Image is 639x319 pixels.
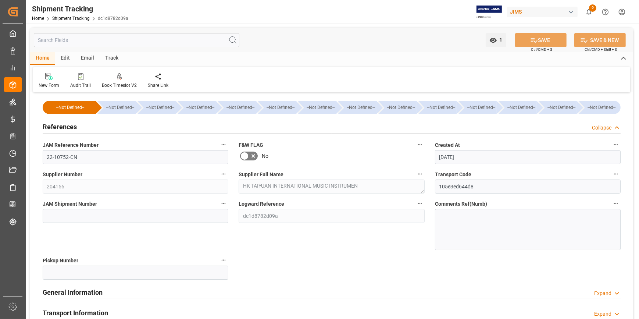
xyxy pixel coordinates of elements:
[507,5,581,19] button: JIMS
[466,101,497,114] div: --Not Defined--
[426,101,457,114] div: --Not Defined--
[581,4,597,20] button: show 9 new notifications
[43,122,77,132] h2: References
[32,16,44,21] a: Home
[611,169,621,179] button: Transport Code
[239,171,283,178] span: Supplier Full Name
[219,255,228,265] button: Pickup Number
[597,4,614,20] button: Help Center
[458,101,497,114] div: --Not Defined--
[239,200,284,208] span: Logward Reference
[258,101,296,114] div: --Not Defined--
[43,257,78,265] span: Pickup Number
[378,101,417,114] div: --Not Defined--
[100,52,124,65] div: Track
[34,33,239,47] input: Search Fields
[219,199,228,208] button: JAM Shipment Number
[138,101,176,114] div: --Not Defined--
[55,52,75,65] div: Edit
[39,82,59,89] div: New Form
[262,152,268,160] span: No
[507,7,578,17] div: JIMS
[415,140,425,149] button: F&W FLAG
[574,33,626,47] button: SAVE & NEW
[102,82,137,89] div: Book Timeslot V2
[265,101,296,114] div: --Not Defined--
[594,310,611,318] div: Expand
[476,6,502,18] img: Exertis%20JAM%20-%20Email%20Logo.jpg_1722504956.jpg
[497,37,503,43] span: 1
[345,101,376,114] div: --Not Defined--
[43,200,97,208] span: JAM Shipment Number
[305,101,336,114] div: --Not Defined--
[32,3,128,14] div: Shipment Tracking
[585,47,617,52] span: Ctrl/CMD + Shift + S
[105,101,136,114] div: --Not Defined--
[43,141,99,149] span: JAM Reference Number
[415,199,425,208] button: Logward Reference
[43,287,103,297] h2: General Information
[75,52,100,65] div: Email
[43,171,82,178] span: Supplier Number
[386,101,417,114] div: --Not Defined--
[435,171,471,178] span: Transport Code
[97,101,136,114] div: --Not Defined--
[148,82,168,89] div: Share Link
[219,140,228,149] button: JAM Reference Number
[506,101,537,114] div: --Not Defined--
[298,101,336,114] div: --Not Defined--
[435,150,621,164] input: DD-MM-YYYY
[225,101,256,114] div: --Not Defined--
[586,101,617,114] div: --Not Defined--
[486,33,506,47] button: open menu
[338,101,376,114] div: --Not Defined--
[546,101,577,114] div: --Not Defined--
[594,290,611,297] div: Expand
[43,101,96,114] div: --Not Defined--
[185,101,216,114] div: --Not Defined--
[435,200,487,208] span: Comments Ref(Numb)
[539,101,577,114] div: --Not Defined--
[499,101,537,114] div: --Not Defined--
[611,140,621,149] button: Created At
[52,16,90,21] a: Shipment Tracking
[592,124,611,132] div: Collapse
[218,101,256,114] div: --Not Defined--
[579,101,621,114] div: --Not Defined--
[30,52,55,65] div: Home
[589,4,596,12] span: 9
[178,101,216,114] div: --Not Defined--
[239,141,263,149] span: F&W FLAG
[515,33,567,47] button: SAVE
[418,101,457,114] div: --Not Defined--
[43,308,108,318] h2: Transport Information
[239,180,424,194] textarea: HK TAIYUAN INTERNATIONAL MUSIC INSTRUMEN
[611,199,621,208] button: Comments Ref(Numb)
[50,101,90,114] div: --Not Defined--
[415,169,425,179] button: Supplier Full Name
[219,169,228,179] button: Supplier Number
[70,82,91,89] div: Audit Trail
[531,47,552,52] span: Ctrl/CMD + S
[145,101,176,114] div: --Not Defined--
[435,141,460,149] span: Created At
